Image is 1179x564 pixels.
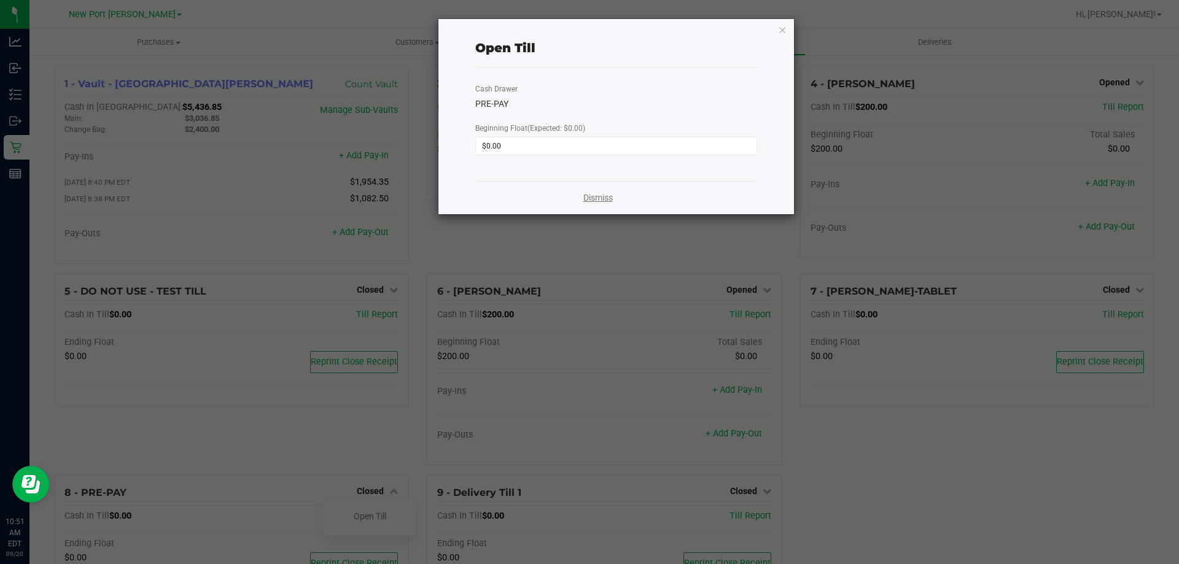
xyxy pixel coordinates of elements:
[475,39,535,57] div: Open Till
[475,83,518,95] label: Cash Drawer
[475,98,757,110] div: PRE-PAY
[583,191,613,204] a: Dismiss
[475,124,585,133] span: Beginning Float
[527,124,585,133] span: (Expected: $0.00)
[12,466,49,503] iframe: Resource center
